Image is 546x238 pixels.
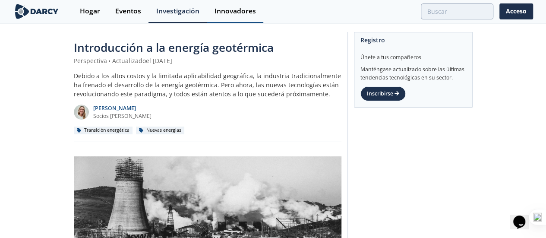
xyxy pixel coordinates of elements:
[146,127,181,133] font: Nuevas energías
[215,6,256,16] font: Innovadores
[93,112,151,120] font: Socios [PERSON_NAME]
[360,86,406,101] a: Inscribirse
[108,57,110,65] font: •
[74,72,341,98] font: Debido a los altos costos y la limitada aplicabilidad geográfica, la industria tradicionalmente h...
[421,3,493,19] input: Búsqueda avanzada
[13,4,60,19] img: logo-wide.svg
[84,127,129,133] font: Transición energética
[510,203,537,229] iframe: chat widget
[74,40,274,55] font: Introducción a la energía geotérmica
[360,36,385,44] font: Registro
[360,54,421,61] font: Únete a tus compañeros
[146,57,172,65] font: el [DATE]
[156,6,199,16] font: Investigación
[367,90,393,97] font: Inscribirse
[74,57,107,65] font: Perspectiva
[360,66,464,81] font: Manténgase actualizado sobre las últimas tendencias tecnológicas en su sector.
[499,3,533,19] a: Acceso
[93,105,136,112] font: [PERSON_NAME]
[80,6,100,16] font: Hogar
[115,6,141,16] font: Eventos
[506,7,527,15] font: Acceso
[112,57,146,65] font: Actualizado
